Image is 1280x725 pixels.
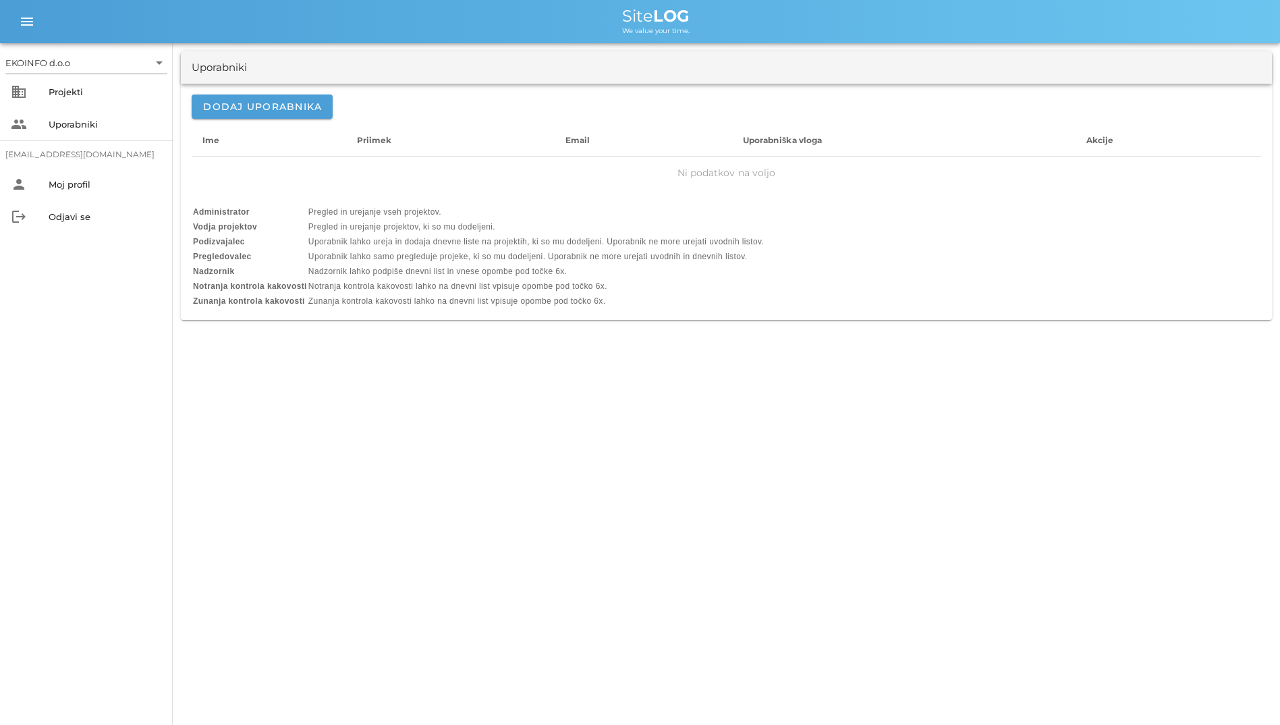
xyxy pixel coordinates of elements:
[193,281,307,291] b: Notranja kontrola kakovosti
[192,157,1261,189] td: Ni podatkov na voljo
[308,279,764,293] td: Notranja kontrola kakovosti lahko na dnevni list vpisuje opombe pod točko 6x.
[308,205,764,219] td: Pregled in urejanje vseh projektov.
[193,296,305,306] b: Zunanja kontrola kakovosti
[743,135,822,145] span: Uporabniška vloga
[357,135,392,145] span: Priimek
[11,176,27,192] i: person
[49,119,162,130] div: Uporabniki
[308,294,764,308] td: Zunanja kontrola kakovosti lahko na dnevni list vpisuje opombe pod točko 6x.
[5,52,167,74] div: EKOINFO d.o.o
[11,209,27,225] i: logout
[192,60,247,76] div: Uporabniki
[151,55,167,71] i: arrow_drop_down
[11,84,27,100] i: business
[308,250,764,263] td: Uporabnik lahko samo pregleduje projeke, ki so mu dodeljeni. Uporabnik ne more urejati uvodnih in...
[19,14,35,30] i: menu
[11,116,27,132] i: people
[202,135,219,145] span: Ime
[1086,135,1114,145] span: Akcije
[193,267,235,276] b: Nadzornik
[49,211,162,222] div: Odjavi se
[346,124,555,157] th: Priimek: Ni razvrščeno. Aktivirajte za naraščajoče razvrščanje.
[653,6,690,26] b: LOG
[193,252,252,261] b: Pregledovalec
[308,235,764,248] td: Uporabnik lahko ureja in dodaja dnevne liste na projektih, ki so mu dodeljeni. Uporabnik ne more ...
[202,101,322,113] span: Dodaj uporabnika
[192,95,333,119] button: Dodaj uporabnika
[193,207,250,217] b: Administrator
[1076,124,1261,157] th: Akcije: Ni razvrščeno. Aktivirajte za naraščajoče razvrščanje.
[308,265,764,278] td: Nadzornik lahko podpiše dnevni list in vnese opombe pod točke 6x.
[193,222,257,232] b: Vodja projektov
[49,86,162,97] div: Projekti
[308,220,764,234] td: Pregled in urejanje projektov, ki so mu dodeljeni.
[732,124,1076,157] th: Uporabniška vloga: Ni razvrščeno. Aktivirajte za naraščajoče razvrščanje.
[622,26,690,35] span: We value your time.
[193,237,245,246] b: Podizvajalec
[622,6,690,26] span: Site
[555,124,732,157] th: Email: Ni razvrščeno. Aktivirajte za naraščajoče razvrščanje.
[5,57,70,69] div: EKOINFO d.o.o
[49,179,162,190] div: Moj profil
[565,135,590,145] span: Email
[192,124,346,157] th: Ime: Ni razvrščeno. Aktivirajte za naraščajoče razvrščanje.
